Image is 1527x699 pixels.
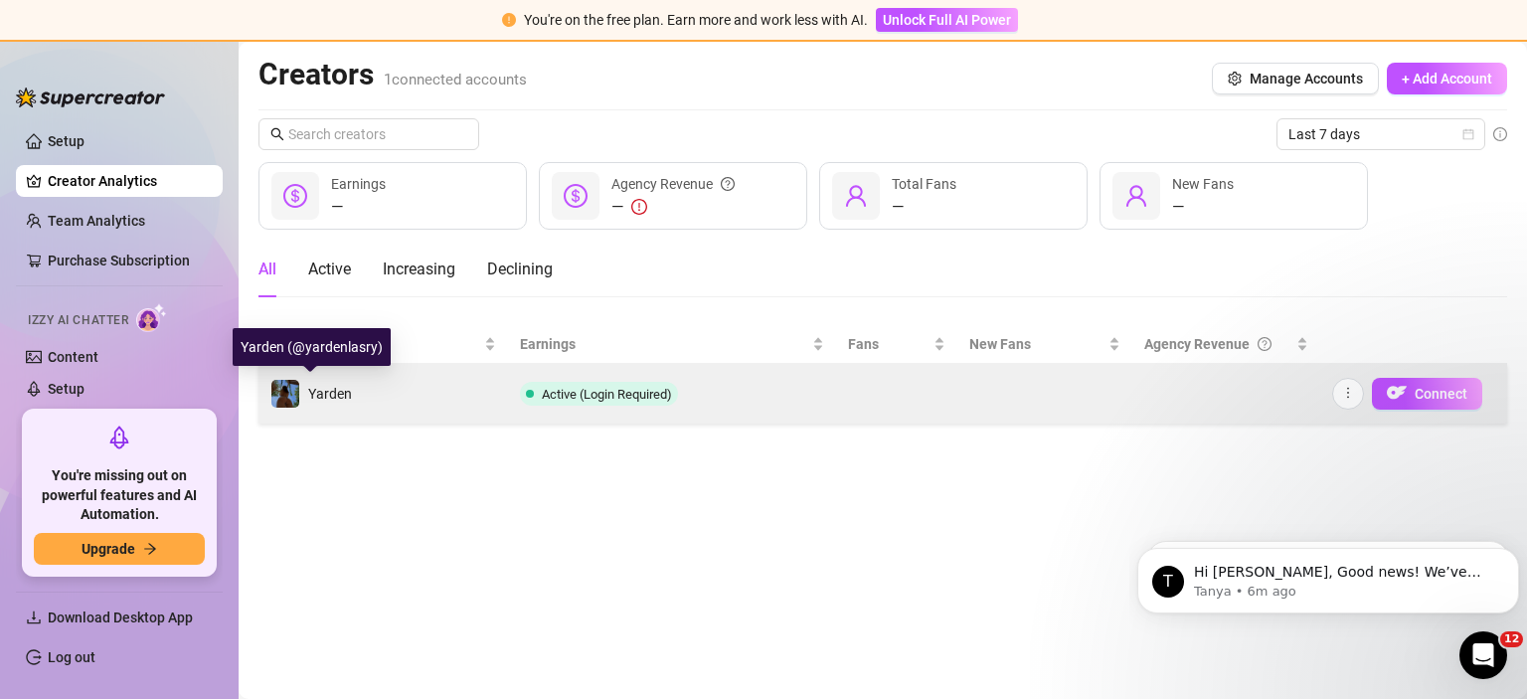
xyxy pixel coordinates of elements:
[16,87,165,107] img: logo-BBDzfeDw.svg
[1387,383,1407,403] img: OF
[258,325,508,364] th: Name
[1459,631,1507,679] iframe: Intercom live chat
[48,133,85,149] a: Setup
[844,184,868,208] span: user
[1172,176,1234,192] span: New Fans
[611,195,735,219] div: —
[233,328,391,366] div: Yarden (@yardenlasry)
[48,213,145,229] a: Team Analytics
[82,541,135,557] span: Upgrade
[1341,386,1355,400] span: more
[1493,127,1507,141] span: info-circle
[520,333,808,355] span: Earnings
[48,349,98,365] a: Content
[48,610,193,625] span: Download Desktop App
[1500,631,1523,647] span: 12
[283,184,307,208] span: dollar-circle
[1462,128,1474,140] span: calendar
[876,12,1018,28] a: Unlock Full AI Power
[1129,506,1527,645] iframe: Intercom notifications message
[957,325,1132,364] th: New Fans
[631,199,647,215] span: exclamation-circle
[383,258,455,281] div: Increasing
[1258,333,1272,355] span: question-circle
[308,258,351,281] div: Active
[836,325,958,364] th: Fans
[308,386,352,402] span: Yarden
[848,333,931,355] span: Fans
[487,258,553,281] div: Declining
[143,542,157,556] span: arrow-right
[1372,378,1482,410] button: OFConnect
[48,649,95,665] a: Log out
[1124,184,1148,208] span: user
[26,610,42,625] span: download
[1228,72,1242,86] span: setting
[28,311,128,330] span: Izzy AI Chatter
[107,426,131,449] span: rocket
[508,325,836,364] th: Earnings
[258,258,276,281] div: All
[1387,63,1507,94] button: + Add Account
[892,176,956,192] span: Total Fans
[331,195,386,219] div: —
[270,127,284,141] span: search
[384,71,527,88] span: 1 connected accounts
[34,466,205,525] span: You're missing out on powerful features and AI Automation.
[892,195,956,219] div: —
[1250,71,1363,87] span: Manage Accounts
[136,303,167,332] img: AI Chatter
[883,12,1011,28] span: Unlock Full AI Power
[542,387,672,402] span: Active (Login Required)
[48,245,207,276] a: Purchase Subscription
[1144,333,1291,355] div: Agency Revenue
[1402,71,1492,87] span: + Add Account
[288,123,451,145] input: Search creators
[48,165,207,197] a: Creator Analytics
[331,176,386,192] span: Earnings
[502,13,516,27] span: exclamation-circle
[721,173,735,195] span: question-circle
[1212,63,1379,94] button: Manage Accounts
[258,56,527,93] h2: Creators
[969,333,1104,355] span: New Fans
[271,380,299,408] img: Yarden
[564,184,588,208] span: dollar-circle
[1288,119,1473,149] span: Last 7 days
[876,8,1018,32] button: Unlock Full AI Power
[1172,195,1234,219] div: —
[611,173,735,195] div: Agency Revenue
[1415,386,1467,402] span: Connect
[524,12,868,28] span: You're on the free plan. Earn more and work less with AI.
[34,533,205,565] button: Upgradearrow-right
[48,381,85,397] a: Setup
